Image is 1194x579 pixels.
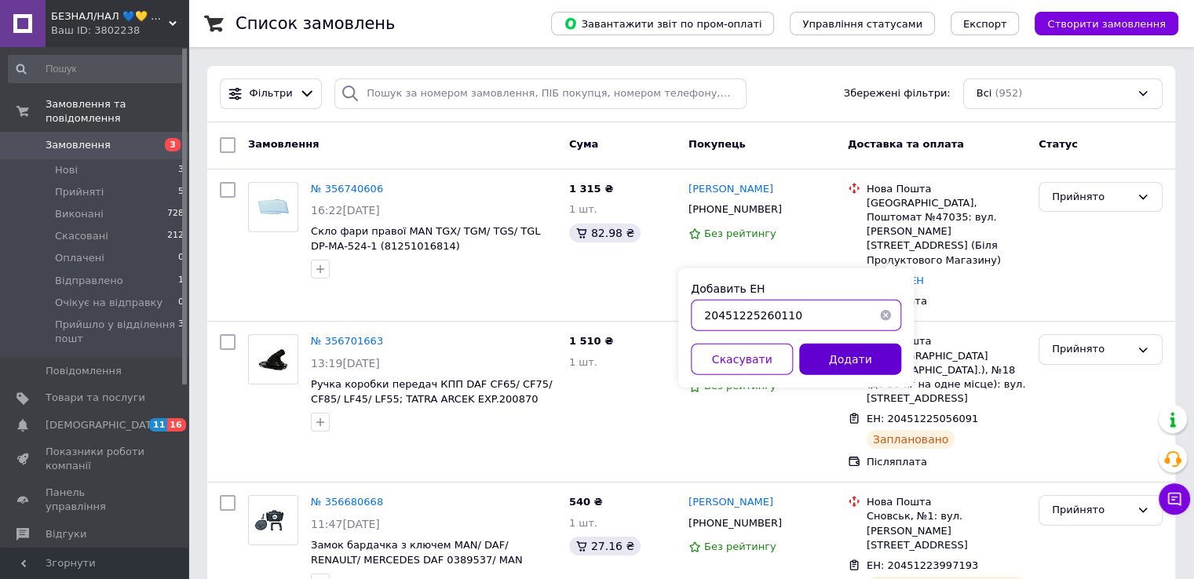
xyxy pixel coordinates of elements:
span: Скасовані [55,229,108,243]
div: м. [GEOGRAPHIC_DATA] ([GEOGRAPHIC_DATA].), №18 (до 30 кг на одне місце): вул. [STREET_ADDRESS] [867,349,1026,406]
span: Доставка та оплата [848,138,964,150]
span: 16:22[DATE] [311,204,380,217]
h1: Список замовлень [236,14,395,33]
span: БЕЗНАЛ/НАЛ 💙💛 ДАЛЕКОБІЙНИК 🚚 [51,9,169,24]
span: Всі [977,86,992,101]
span: 1 шт. [569,203,597,215]
span: Відгуки [46,527,86,541]
span: Оплачені [55,251,104,265]
span: Прийняті [55,185,104,199]
div: Нова Пошта [867,495,1026,509]
button: Створити замовлення [1035,12,1178,35]
div: Нова Пошта [867,334,1026,348]
span: Відправлено [55,274,123,288]
img: Фото товару [249,344,298,376]
span: (952) [995,87,1022,99]
span: ЕН: 20451223997193 [867,559,978,571]
span: Нові [55,163,78,177]
button: Чат з покупцем [1159,483,1190,515]
span: 0 [178,296,184,310]
div: Післяплата [867,294,1026,308]
span: 3 [165,138,181,151]
button: Скасувати [691,344,793,375]
span: Фільтри [250,86,293,101]
span: 212 [167,229,184,243]
span: 11 [149,418,167,432]
a: Ручка коробки передач КПП DAF CF65/ CF75/ CF85/ LF45/ LF55; TATRA ARCEK EXP.200870 [311,378,552,405]
span: Без рейтингу [704,541,776,552]
img: Фото товару [249,502,298,539]
span: Очікує на відправку [55,296,162,310]
span: Cума [569,138,598,150]
button: Завантажити звіт по пром-оплаті [551,12,774,35]
span: Товари та послуги [46,391,145,405]
div: Заплановано [867,430,955,449]
div: Прийнято [1052,189,1130,206]
span: 1 510 ₴ [569,335,613,347]
span: Замовлення та повідомлення [46,97,188,126]
span: Показники роботи компанії [46,445,145,473]
span: Замовлення [248,138,319,150]
button: Очистить [870,300,901,331]
span: 1 [178,274,184,288]
span: 728 [167,207,184,221]
label: Добавить ЕН [691,282,765,295]
span: Управління статусами [802,18,922,30]
span: Завантажити звіт по пром-оплаті [564,16,761,31]
a: № 356680668 [311,496,383,508]
input: Пошук за номером замовлення, ПІБ покупця, номером телефону, Email, номером накладної [334,78,747,109]
a: № 356701663 [311,335,383,347]
button: Експорт [951,12,1020,35]
span: Експорт [963,18,1007,30]
span: Повідомлення [46,364,122,378]
div: [GEOGRAPHIC_DATA], Поштомат №47035: вул. [PERSON_NAME][STREET_ADDRESS] (Біля Продуктового Магазину) [867,196,1026,268]
div: Післяплата [867,455,1026,469]
div: Сновськ, №1: вул. [PERSON_NAME][STREET_ADDRESS] [867,509,1026,552]
span: Збережені фільтри: [844,86,951,101]
span: Статус [1039,138,1078,150]
div: Нова Пошта [867,182,1026,196]
div: [PHONE_NUMBER] [685,199,785,220]
span: [DEMOGRAPHIC_DATA] [46,418,162,432]
div: [PHONE_NUMBER] [685,513,785,533]
img: Фото товару [249,193,298,220]
div: 82.98 ₴ [569,224,641,242]
span: 1 шт. [569,356,597,368]
span: Виконані [55,207,104,221]
a: № 356740606 [311,183,383,195]
span: Замовлення [46,138,111,152]
a: [PERSON_NAME] [688,182,773,197]
input: Пошук [8,55,185,83]
a: [PERSON_NAME] [688,495,773,510]
a: Фото товару [248,334,298,384]
span: 3 [178,163,184,177]
button: Додати [799,344,901,375]
span: Прийшло у відділення пошт [55,318,178,346]
span: Панель управління [46,486,145,514]
span: 5 [178,185,184,199]
span: 3 [178,318,184,346]
a: Створити замовлення [1019,17,1178,29]
span: 11:47[DATE] [311,518,380,530]
div: Ваш ID: 3802238 [51,24,188,38]
span: 16 [167,418,185,432]
div: Прийнято [1052,502,1130,519]
div: Прийнято [1052,341,1130,358]
button: Управління статусами [790,12,935,35]
a: Фото товару [248,495,298,545]
span: 1 шт. [569,517,597,529]
div: 27.16 ₴ [569,537,641,555]
span: 13:19[DATE] [311,357,380,370]
span: 540 ₴ [569,496,603,508]
span: 0 [178,251,184,265]
span: 1 315 ₴ [569,183,613,195]
span: Покупець [688,138,746,150]
span: ЕН: 20451225056091 [867,413,978,424]
span: Створити замовлення [1047,18,1166,30]
a: Скло фари правої MAN TGX/ TGM/ TGS/ TGL DP-MA-524-1 (81251016814) [311,225,541,252]
span: Без рейтингу [704,228,776,239]
a: Фото товару [248,182,298,232]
